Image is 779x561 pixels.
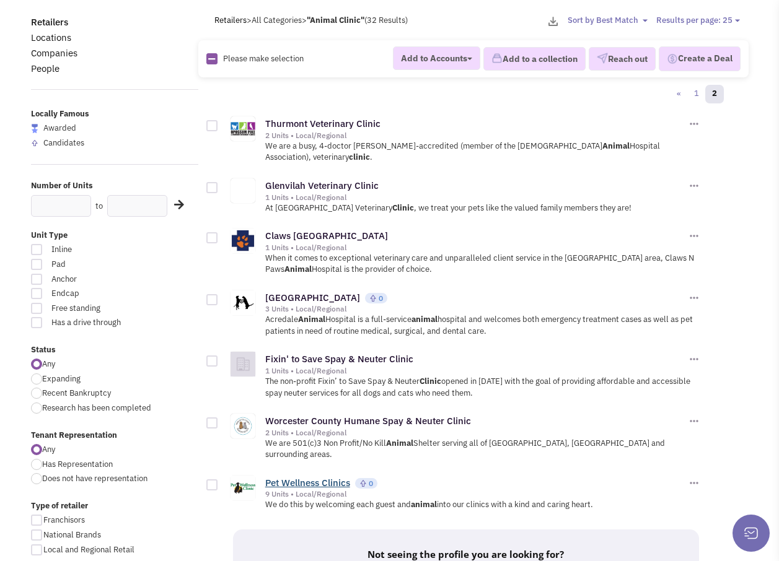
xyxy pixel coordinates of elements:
span: Franchisors [43,515,85,525]
a: Fixin' to Save Spay & Neuter Clinic [265,353,413,365]
span: Anchor [43,274,147,285]
span: Inline [43,244,147,256]
div: 1 Units • Local/Regional [265,243,687,253]
div: 3 Units • Local/Regional [265,304,687,314]
b: Animal [602,141,630,151]
img: locallyfamous-upvote.png [369,294,377,302]
b: Animal [284,264,312,274]
img: locallyfamous-upvote.png [359,479,367,487]
label: to [95,201,103,212]
span: > [302,15,307,25]
span: > [247,15,252,25]
img: locallyfamous-largeicon.png [31,124,38,133]
span: Does not have representation [42,473,147,484]
span: Any [42,359,55,369]
label: Number of Units [31,180,198,192]
a: Retailers [31,16,68,28]
span: 0 [369,479,373,488]
img: VectorPaper_Plane.png [597,53,608,64]
span: Please make selection [223,53,304,64]
button: Add to a collection [483,47,586,71]
p: We do this by welcoming each guest and into our clinics with a kind and caring heart. [265,499,701,511]
h5: Not seeing the profile you are looking for? [295,548,637,560]
label: Locally Famous [31,108,198,120]
label: Type of retailer [31,500,198,512]
button: Reach out [589,47,656,71]
a: [GEOGRAPHIC_DATA] [265,292,360,303]
span: Recent Bankruptcy [42,388,111,398]
b: animal [411,499,437,510]
div: 2 Units • Local/Regional [265,428,687,438]
b: clinic [349,152,370,162]
span: 0 [379,294,383,303]
span: All Categories (32 Results) [252,15,408,25]
a: People [31,63,59,74]
span: Research has been completed [42,402,151,413]
p: At [GEOGRAPHIC_DATA] Veterinary , we treat your pets like the valued family members they are! [265,202,701,214]
span: Endcap [43,288,147,300]
a: Companies [31,47,77,59]
div: 1 Units • Local/Regional [265,193,687,202]
span: Free standing [43,303,147,315]
p: We are 501(c)3 Non Profit/No Kill Shelter serving all of [GEOGRAPHIC_DATA], [GEOGRAPHIC_DATA] and... [265,438,701,461]
span: Awarded [43,123,76,133]
img: icon-collection-lavender.png [491,53,503,64]
span: Local and Regional Retail [43,544,134,555]
b: Animal [386,438,413,448]
button: Create a Deal [659,46,741,71]
a: Glenvilah Veterinary Clinic [265,180,379,191]
div: 1 Units • Local/Regional [265,366,687,376]
b: Clinic [392,202,414,213]
div: 9 Units • Local/Regional [265,489,687,499]
a: « [670,85,688,103]
span: Expanding [42,373,81,384]
a: 1 [687,85,706,103]
a: Locations [31,32,71,43]
span: Any [42,444,55,454]
p: We are a busy, 4-doctor [PERSON_NAME]-accredited (member of the [DEMOGRAPHIC_DATA] Hospital Assoc... [265,141,701,163]
a: Pet Wellness Clinics [265,477,350,489]
p: The non-profit Fixin’ to Save Spay & Neuter opened in [DATE] with the goal of providing affordabl... [265,376,701,399]
a: Worcester County Humane Spay & Neuter Clinic [265,415,471,427]
div: 2 Units • Local/Regional [265,131,687,141]
span: National Brands [43,529,101,540]
div: Search Nearby [166,197,182,213]
img: Rectangle.png [206,53,218,64]
img: locallyfamous-upvote.png [31,139,38,147]
span: Candidates [43,137,84,148]
a: Thurmont Veterinary Clinic [265,118,381,129]
label: Unit Type [31,230,198,241]
a: 2 [705,85,724,103]
button: Add to Accounts [393,46,480,70]
label: Tenant Representation [31,430,198,441]
b: Clinic [420,376,441,386]
img: download-2-24.png [548,17,558,26]
b: animal [412,314,438,324]
img: Deal-Dollar.png [667,52,678,66]
b: "Animal Clinic" [307,15,364,25]
p: When it comes to exceptional veterinary care and unparalleled client service in the [GEOGRAPHIC_D... [265,253,701,276]
p: Acredale Hospital is a full-service hospital and welcomes both emergency treatment cases as well ... [265,314,701,337]
span: Has Representation [42,459,113,469]
span: Pad [43,259,147,271]
span: Has a drive through [43,317,147,329]
b: Animal [298,314,325,324]
a: Claws [GEOGRAPHIC_DATA] [265,230,388,241]
a: Retailers [214,15,247,25]
label: Status [31,344,198,356]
